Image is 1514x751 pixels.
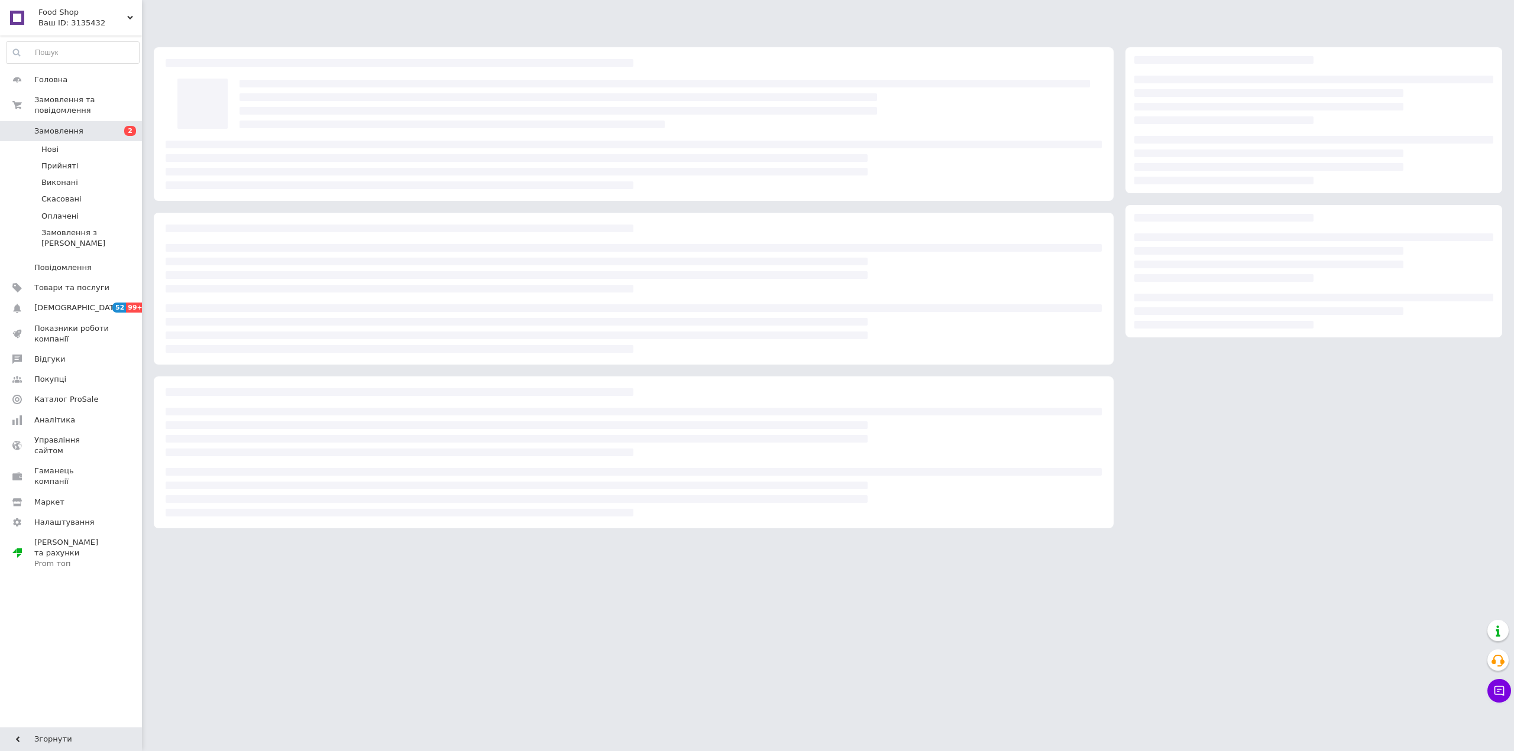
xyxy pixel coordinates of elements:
[112,303,126,313] span: 52
[34,282,109,293] span: Товари та послуги
[38,7,127,18] span: Food Shop
[38,18,142,28] div: Ваш ID: 3135432
[41,161,78,171] span: Прийняті
[34,415,75,425] span: Аналітика
[41,211,79,222] span: Оплачені
[34,497,64,508] span: Маркет
[41,194,82,204] span: Скасовані
[34,435,109,456] span: Управління сайтом
[41,227,138,249] span: Замовлення з [PERSON_NAME]
[34,126,83,136] span: Замовлення
[124,126,136,136] span: 2
[34,323,109,344] span: Показники роботи компанії
[34,537,109,570] span: [PERSON_NAME] та рахунки
[34,95,142,116] span: Замовлення та повідомлення
[34,558,109,569] div: Prom топ
[34,354,65,365] span: Відгуки
[34,74,67,85] span: Головна
[34,517,95,528] span: Налаштування
[41,177,78,188] span: Виконані
[34,262,92,273] span: Повідомлення
[34,374,66,385] span: Покупці
[34,466,109,487] span: Гаманець компанії
[126,303,145,313] span: 99+
[1487,679,1511,703] button: Чат з покупцем
[7,42,139,63] input: Пошук
[41,144,59,155] span: Нові
[34,303,122,313] span: [DEMOGRAPHIC_DATA]
[34,394,98,405] span: Каталог ProSale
